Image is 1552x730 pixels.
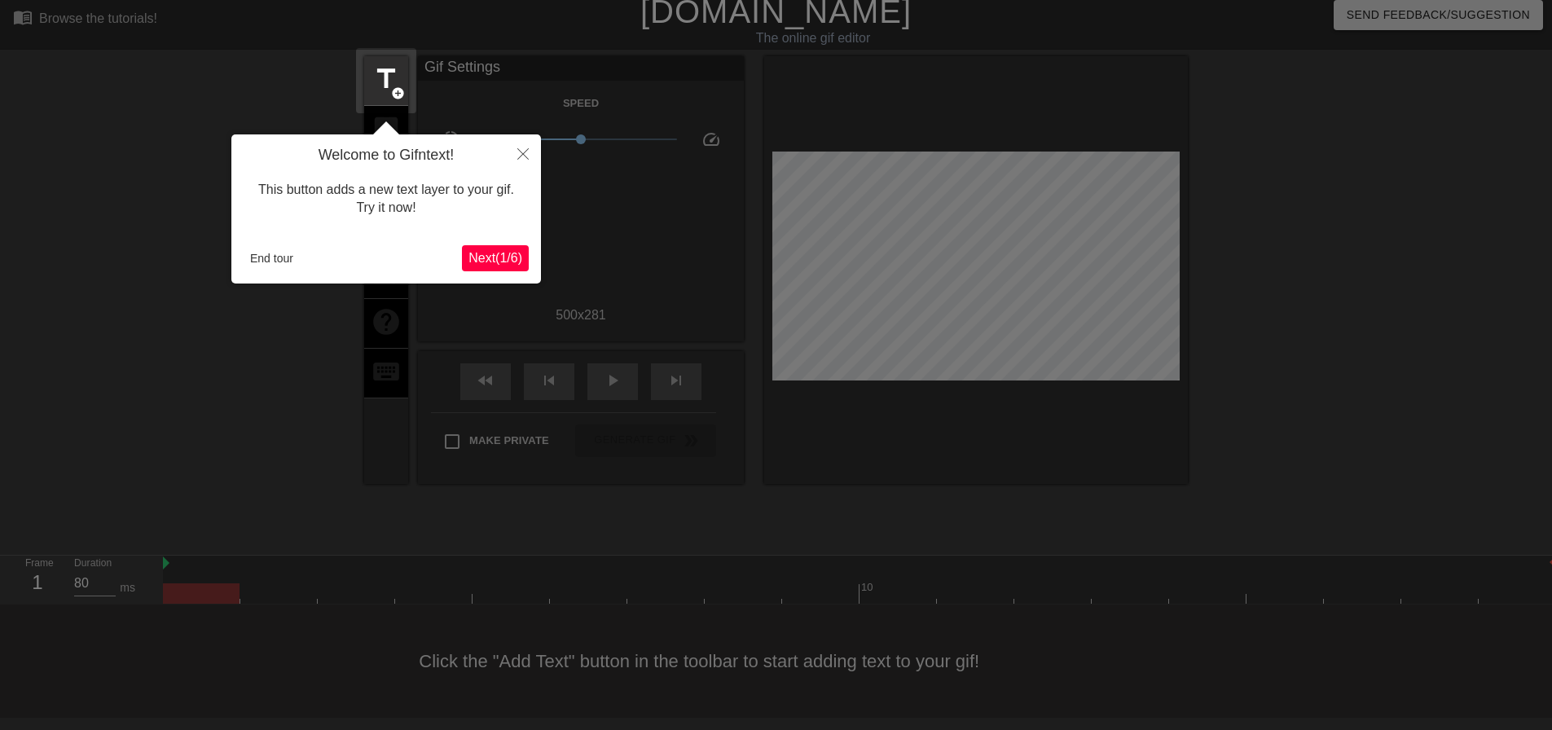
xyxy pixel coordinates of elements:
[505,134,541,172] button: Close
[244,246,300,270] button: End tour
[244,165,529,234] div: This button adds a new text layer to your gif. Try it now!
[462,245,529,271] button: Next
[468,251,522,265] span: Next ( 1 / 6 )
[244,147,529,165] h4: Welcome to Gifntext!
